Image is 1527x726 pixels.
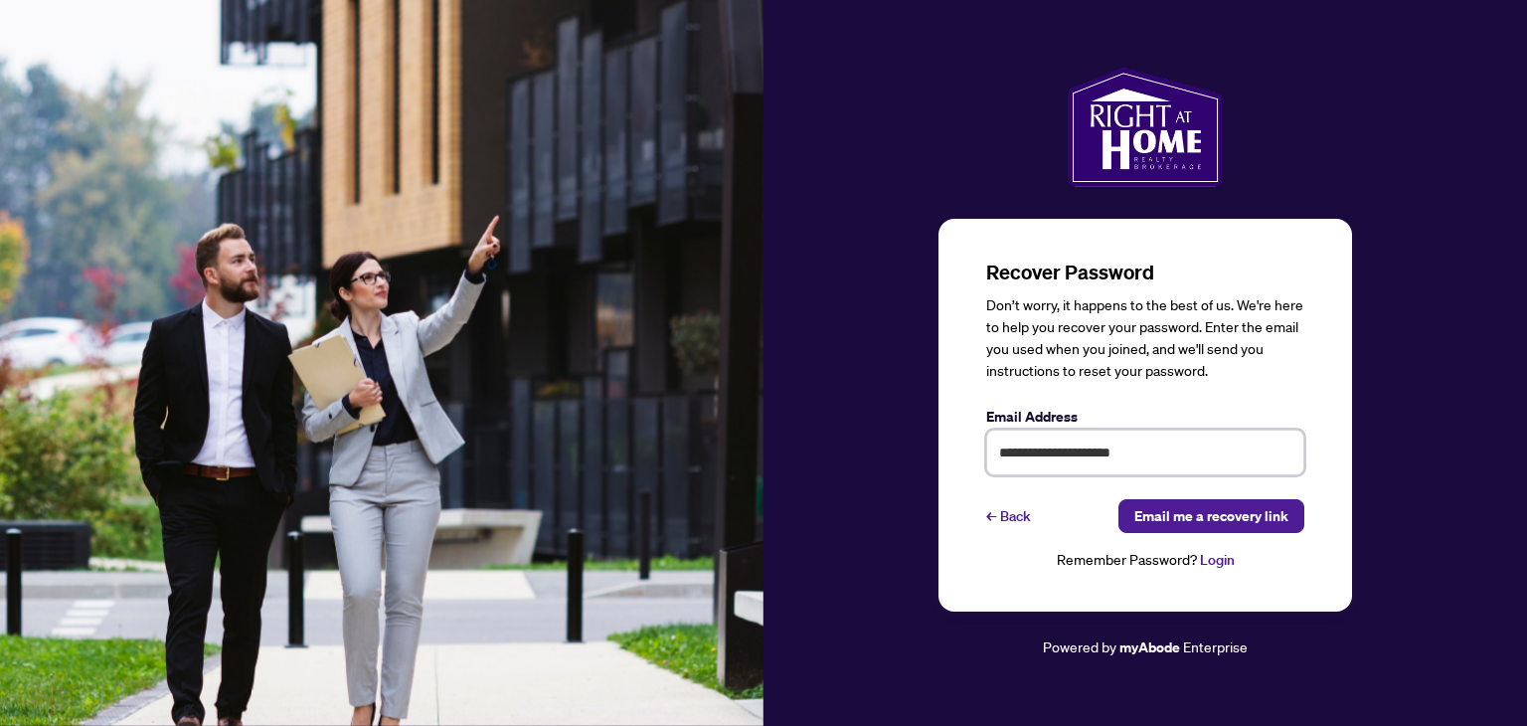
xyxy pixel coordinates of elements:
[986,259,1304,286] h3: Recover Password
[1183,637,1248,655] span: Enterprise
[1043,637,1116,655] span: Powered by
[1134,500,1288,532] span: Email me a recovery link
[986,505,996,527] span: ←
[1200,551,1235,569] a: Login
[986,406,1304,428] label: Email Address
[986,549,1304,572] div: Remember Password?
[1119,636,1180,658] a: myAbode
[986,499,1031,533] a: ←Back
[1118,499,1304,533] button: Email me a recovery link
[986,294,1304,382] div: Don’t worry, it happens to the best of us. We're here to help you recover your password. Enter th...
[1068,68,1222,187] img: ma-logo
